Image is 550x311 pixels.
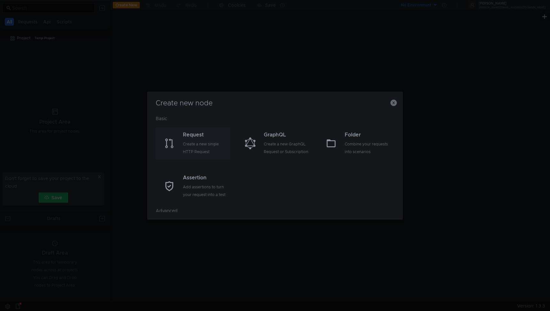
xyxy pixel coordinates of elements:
div: Request [183,131,229,139]
div: Folder [345,131,390,139]
div: Create a new GraphQL Request or Subscription [264,140,310,156]
h3: Create new node [155,99,395,107]
div: Advanced [156,207,394,220]
div: Assertion [183,174,229,182]
div: Basic [156,115,394,127]
div: GraphQL [264,131,310,139]
div: Create a new single HTTP Request [183,140,229,156]
div: Combine your requests into scenarios [345,140,390,156]
div: Add assertions to turn your request into a test [183,183,229,199]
